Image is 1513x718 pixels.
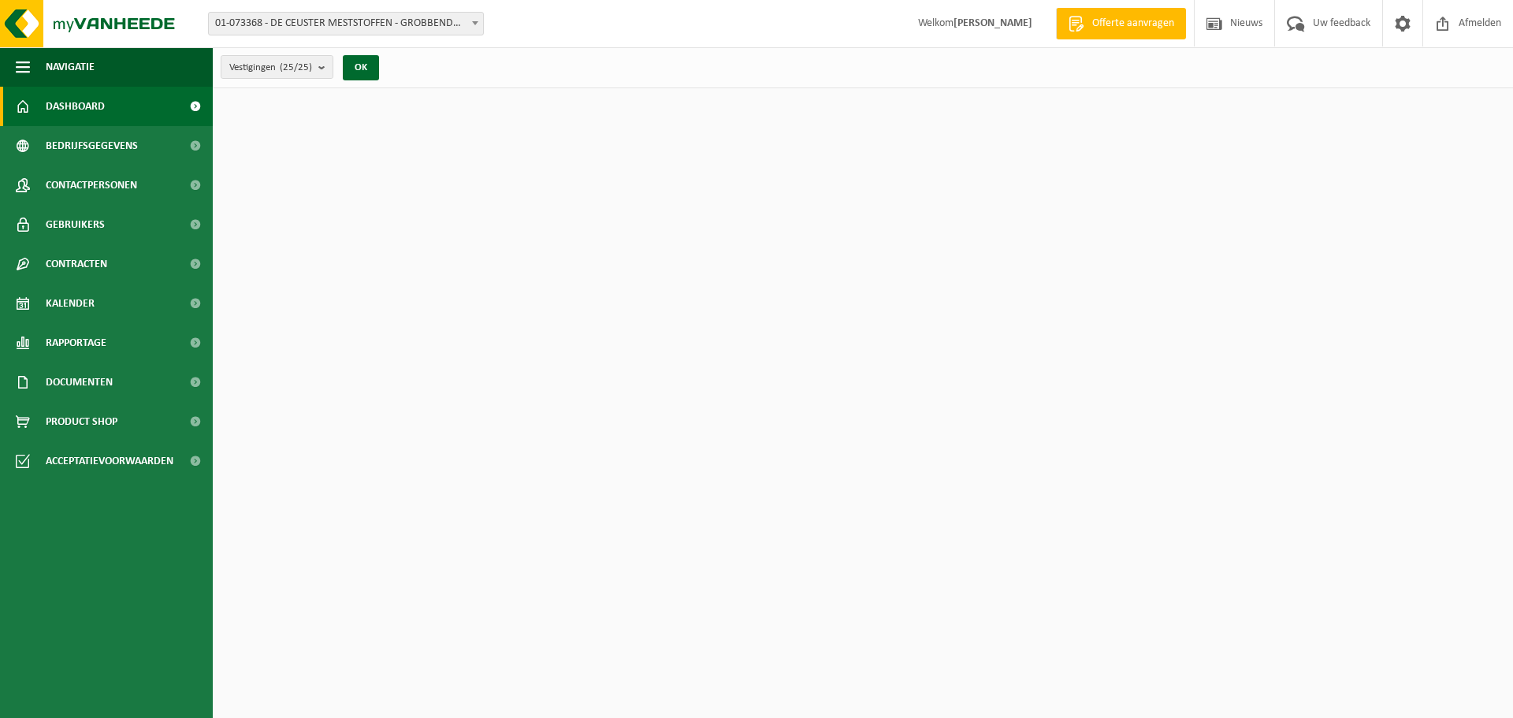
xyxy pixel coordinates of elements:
[46,363,113,402] span: Documenten
[229,56,312,80] span: Vestigingen
[209,13,483,35] span: 01-073368 - DE CEUSTER MESTSTOFFEN - GROBBENDONK
[46,402,117,441] span: Product Shop
[280,62,312,73] count: (25/25)
[343,55,379,80] button: OK
[46,47,95,87] span: Navigatie
[208,12,484,35] span: 01-073368 - DE CEUSTER MESTSTOFFEN - GROBBENDONK
[46,323,106,363] span: Rapportage
[1056,8,1186,39] a: Offerte aanvragen
[1088,16,1178,32] span: Offerte aanvragen
[46,284,95,323] span: Kalender
[221,55,333,79] button: Vestigingen(25/25)
[46,87,105,126] span: Dashboard
[46,126,138,166] span: Bedrijfsgegevens
[46,441,173,481] span: Acceptatievoorwaarden
[46,205,105,244] span: Gebruikers
[954,17,1032,29] strong: [PERSON_NAME]
[46,166,137,205] span: Contactpersonen
[46,244,107,284] span: Contracten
